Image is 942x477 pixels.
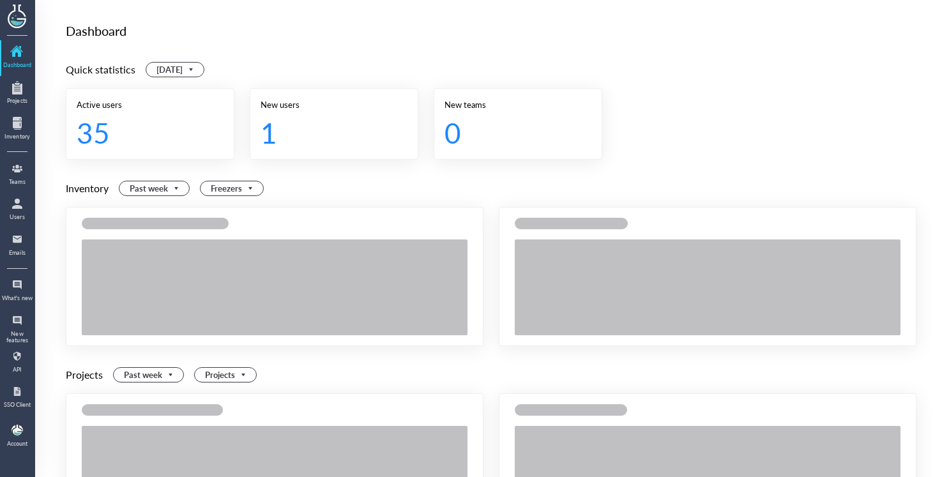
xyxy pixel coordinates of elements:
a: API [1,346,33,379]
span: Past week [130,181,181,195]
img: b9474ba4-a536-45cc-a50d-c6e2543a7ac2.jpeg [11,425,23,436]
div: Emails [1,250,33,256]
div: 0 [444,116,581,149]
div: Dashboard [66,20,916,41]
div: Users [1,214,33,220]
div: 1 [261,116,397,149]
div: Teams [1,179,33,185]
div: API [1,367,33,373]
div: New teams [444,99,591,110]
div: Inventory [1,133,33,140]
span: Projects [205,368,248,382]
div: Quick statistics [66,61,135,78]
a: Users [1,193,33,227]
a: Teams [1,158,33,192]
a: Dashboard [1,42,33,75]
div: Account [7,441,27,447]
div: Dashboard [1,62,33,68]
div: New features [1,331,33,344]
span: Freezers [211,181,255,195]
div: Projects [66,367,103,383]
a: Inventory [1,113,33,146]
a: Projects [1,77,33,110]
div: Active users [77,99,224,110]
div: What's new [1,295,33,301]
a: Emails [1,229,33,262]
span: Today [156,63,196,77]
a: New features [1,310,33,344]
span: Past week [124,368,176,382]
div: SSO Client [1,402,33,408]
a: SSO Client [1,381,33,414]
a: What's new [1,275,33,308]
div: New users [261,99,407,110]
div: 35 [77,116,213,149]
div: Projects [1,98,33,104]
div: Inventory [66,180,109,197]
